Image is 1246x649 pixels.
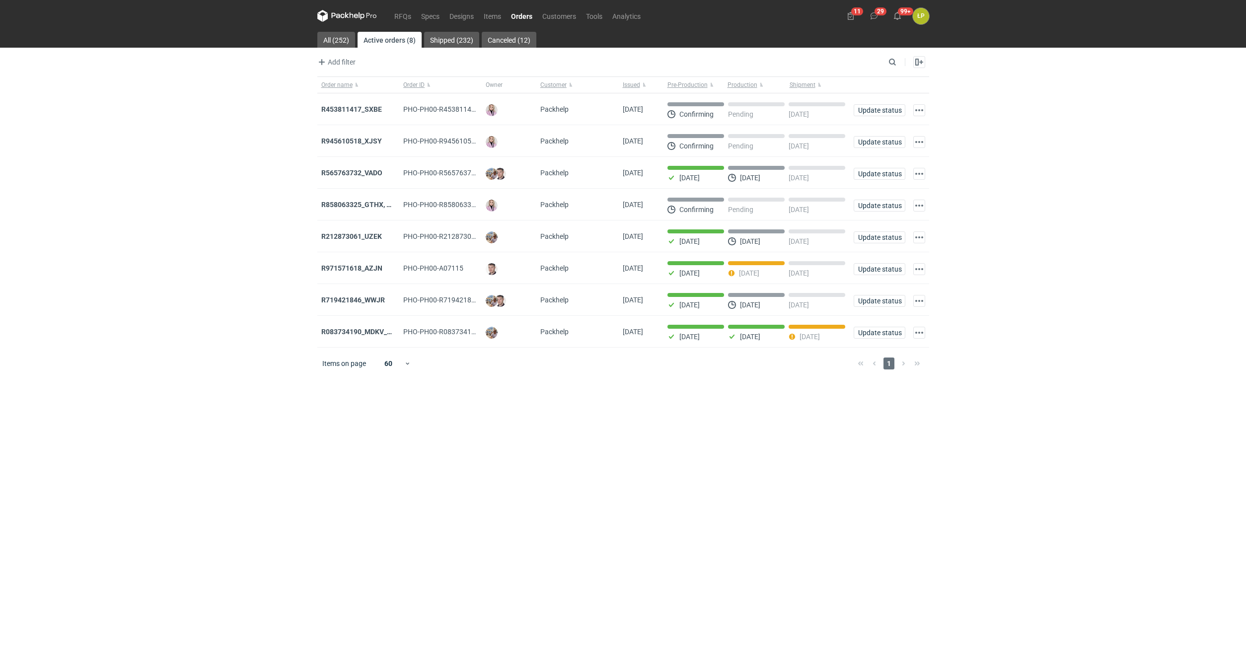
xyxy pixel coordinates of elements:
button: 11 [843,8,859,24]
img: Maciej Sikora [486,263,498,275]
p: Pending [728,206,753,214]
a: Items [479,10,506,22]
button: Update status [854,136,905,148]
img: Maciej Sikora [494,295,506,307]
a: R453811417_SXBE [321,105,382,113]
span: 03/09/2025 [623,105,643,113]
span: Pre-Production [667,81,708,89]
a: R945610518_XJSY [321,137,382,145]
p: Confirming [679,110,714,118]
span: Update status [858,139,901,145]
p: [DATE] [789,301,809,309]
div: 60 [372,357,405,370]
a: R719421846_WWJR [321,296,385,304]
button: Pre-Production [663,77,726,93]
span: 29/08/2025 [623,169,643,177]
p: Confirming [679,206,714,214]
svg: Packhelp Pro [317,10,377,22]
button: Issued [619,77,663,93]
span: PHO-PH00-A07115 [403,264,463,272]
p: Confirming [679,142,714,150]
img: Klaudia Wiśniewska [486,136,498,148]
p: [DATE] [789,142,809,150]
button: ŁP [913,8,929,24]
button: Update status [854,327,905,339]
span: 1 [883,358,894,369]
span: PHO-PH00-R719421846_WWJR [403,296,503,304]
span: Packhelp [540,105,569,113]
p: [DATE] [789,237,809,245]
button: Order name [317,77,400,93]
a: Designs [444,10,479,22]
p: [DATE] [679,174,700,182]
button: Actions [913,295,925,307]
button: 99+ [889,8,905,24]
p: [DATE] [740,333,760,341]
span: Order ID [403,81,425,89]
span: PHO-PH00-R453811417_SXBE [403,105,499,113]
span: Order name [321,81,353,89]
button: Update status [854,104,905,116]
a: Specs [416,10,444,22]
span: Update status [858,170,901,177]
img: Klaudia Wiśniewska [486,104,498,116]
a: Active orders (8) [358,32,422,48]
a: Tools [581,10,607,22]
a: Shipped (232) [424,32,479,48]
span: Update status [858,107,901,114]
span: PHO-PH00-R212873061_UZEK [403,232,499,240]
button: Production [726,77,788,93]
a: R083734190_MDKV_MVXD [321,328,406,336]
a: All (252) [317,32,355,48]
img: Klaudia Wiśniewska [486,200,498,212]
p: [DATE] [789,206,809,214]
a: RFQs [389,10,416,22]
span: Production [728,81,757,89]
p: [DATE] [740,237,760,245]
a: R971571618_AZJN [321,264,382,272]
span: PHO-PH00-R945610518_XJSY [403,137,499,145]
a: R858063325_GTHX, NNPL, JAAG, JGXY, QTVD, WZHN, ITNR, EUMI [321,201,528,209]
span: 27/08/2025 [623,201,643,209]
button: Actions [913,200,925,212]
img: Michał Palasek [486,168,498,180]
span: Issued [623,81,640,89]
span: Packhelp [540,169,569,177]
span: 26/08/2025 [623,232,643,240]
button: Actions [913,136,925,148]
button: Shipment [788,77,850,93]
p: [DATE] [739,269,759,277]
a: Customers [537,10,581,22]
img: Michał Palasek [486,295,498,307]
span: 18/08/2025 [623,264,643,272]
button: Update status [854,295,905,307]
p: [DATE] [789,269,809,277]
span: PHO-PH00-R083734190_MDKV_MVXD [403,328,524,336]
button: Actions [913,231,925,243]
button: Update status [854,231,905,243]
button: 29 [866,8,882,24]
span: Items on page [322,359,366,368]
span: 02/09/2025 [623,137,643,145]
span: Update status [858,234,901,241]
p: Pending [728,110,753,118]
a: Canceled (12) [482,32,536,48]
button: Actions [913,168,925,180]
div: Łukasz Postawa [913,8,929,24]
button: Order ID [399,77,482,93]
a: R565763732_VADO [321,169,382,177]
button: Update status [854,263,905,275]
strong: R212873061_UZEK [321,232,382,240]
span: Customer [540,81,567,89]
span: Packhelp [540,328,569,336]
span: Update status [858,266,901,273]
span: Packhelp [540,264,569,272]
span: Packhelp [540,201,569,209]
p: [DATE] [800,333,820,341]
